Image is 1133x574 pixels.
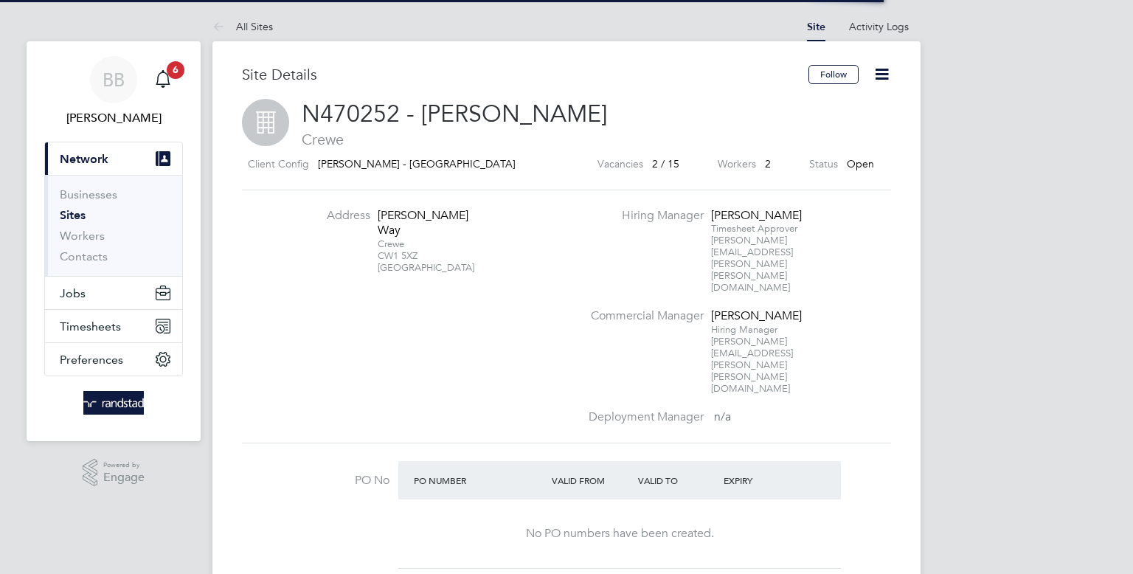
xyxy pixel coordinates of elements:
[302,100,607,128] span: N470252 - [PERSON_NAME]
[83,391,145,415] img: randstad-logo-retina.png
[103,471,145,484] span: Engage
[242,473,389,488] label: PO No
[45,142,182,175] button: Network
[711,335,793,395] span: [PERSON_NAME][EMAIL_ADDRESS][PERSON_NAME][PERSON_NAME][DOMAIN_NAME]
[167,61,184,79] span: 6
[765,157,771,170] span: 2
[580,208,704,224] label: Hiring Manager
[83,459,145,487] a: Powered byEngage
[60,208,86,222] a: Sites
[597,155,643,173] label: Vacancies
[807,21,825,33] a: Site
[718,155,756,173] label: Workers
[44,109,183,127] span: Billy Barnett
[45,343,182,376] button: Preferences
[378,238,470,274] div: Crewe CW1 5XZ [GEOGRAPHIC_DATA]
[378,208,470,239] div: [PERSON_NAME] Way
[45,277,182,309] button: Jobs
[580,308,704,324] label: Commercial Manager
[580,409,704,425] label: Deployment Manager
[248,155,309,173] label: Client Config
[103,70,125,89] span: BB
[44,56,183,127] a: BB[PERSON_NAME]
[413,526,826,542] div: No PO numbers have been created.
[103,459,145,471] span: Powered by
[318,157,516,170] span: [PERSON_NAME] - [GEOGRAPHIC_DATA]
[634,467,721,494] div: Valid To
[711,208,803,224] div: [PERSON_NAME]
[242,65,808,84] h3: Site Details
[714,409,731,424] span: n/a
[45,310,182,342] button: Timesheets
[652,157,679,170] span: 2 / 15
[849,20,909,33] a: Activity Logs
[60,319,121,333] span: Timesheets
[711,222,797,235] span: Timesheet Approver
[711,234,793,294] span: [PERSON_NAME][EMAIL_ADDRESS][PERSON_NAME][PERSON_NAME][DOMAIN_NAME]
[809,155,838,173] label: Status
[548,467,634,494] div: Valid From
[720,467,806,494] div: Expiry
[212,20,273,33] a: All Sites
[242,130,891,149] span: Crewe
[847,157,874,170] span: Open
[60,353,123,367] span: Preferences
[711,308,803,324] div: [PERSON_NAME]
[60,187,117,201] a: Businesses
[27,41,201,441] nav: Main navigation
[711,323,777,336] span: Hiring Manager
[60,229,105,243] a: Workers
[60,286,86,300] span: Jobs
[60,249,108,263] a: Contacts
[808,65,859,84] button: Follow
[148,56,178,103] a: 6
[60,152,108,166] span: Network
[289,208,370,224] label: Address
[44,391,183,415] a: Go to home page
[45,175,182,276] div: Network
[410,467,548,494] div: PO Number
